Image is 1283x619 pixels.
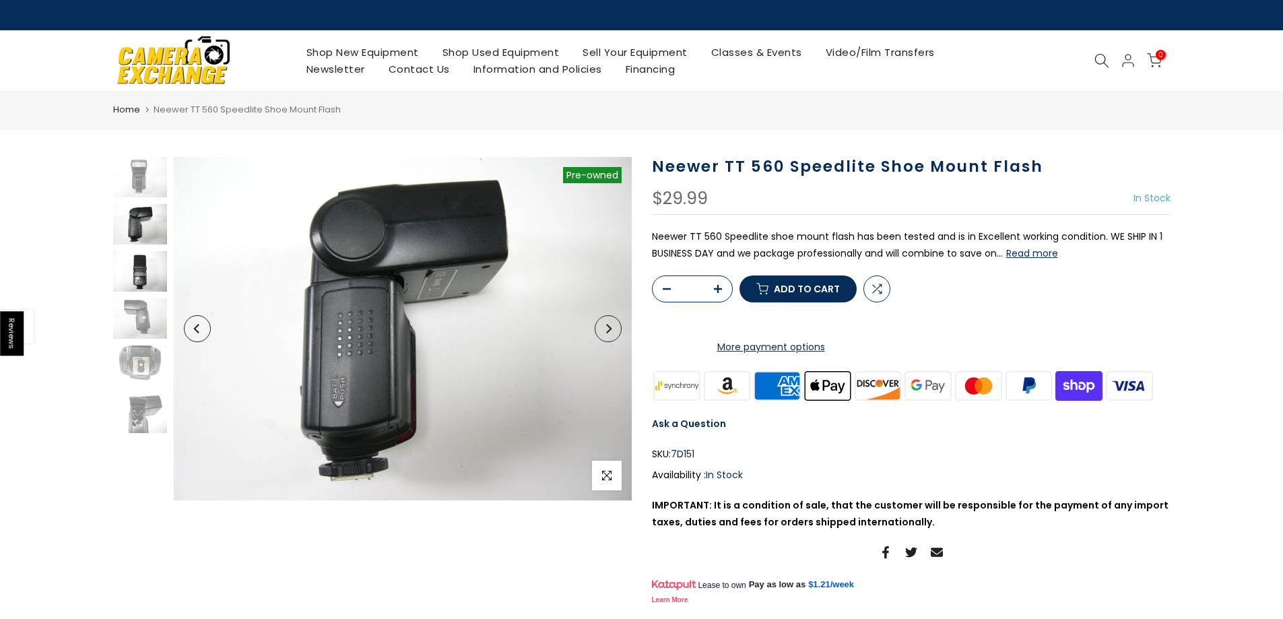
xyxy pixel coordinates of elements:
[614,61,687,77] a: Financing
[652,446,1171,463] div: SKU:
[808,579,854,591] a: $1.21/week
[652,157,1171,176] h1: Neewer TT 560 Speedlite Shoe Mount Flash
[699,44,814,61] a: Classes & Events
[671,446,694,463] span: 7D151
[698,580,746,591] span: Lease to own
[113,346,167,386] img: Neewer TT 560 Speedlite Shoe Mount Flash Flash Units and Accessories - Shoe Mount Flash Units Nee...
[652,596,688,604] a: Learn More
[880,544,892,560] a: Share on Facebook
[595,315,622,342] button: Next
[953,369,1004,402] img: master
[461,61,614,77] a: Information and Policies
[571,44,700,61] a: Sell Your Equipment
[749,579,806,591] span: Pay as low as
[652,417,726,430] a: Ask a Question
[652,369,702,402] img: synchrony
[1104,369,1154,402] img: visa
[1156,50,1166,60] span: 0
[1006,247,1058,259] button: Read more
[702,369,752,402] img: amazon payments
[113,393,167,433] img: Neewer TT 560 Speedlite Shoe Mount Flash Flash Units and Accessories - Shoe Mount Flash Units Nee...
[903,369,954,402] img: google pay
[774,284,840,294] span: Add to cart
[113,298,167,339] img: Neewer TT 560 Speedlite Shoe Mount Flash Flash Units and Accessories - Shoe Mount Flash Units Nee...
[294,44,430,61] a: Shop New Equipment
[294,61,376,77] a: Newsletter
[430,44,571,61] a: Shop Used Equipment
[376,61,461,77] a: Contact Us
[1004,369,1054,402] img: paypal
[113,103,140,117] a: Home
[113,157,167,197] img: Neewer TT 560 Speedlite Shoe Mount Flash Flash Units and Accessories - Shoe Mount Flash Units Nee...
[1133,191,1171,205] span: In Stock
[652,498,1169,529] strong: IMPORTANT: It is a condition of sale, that the customer will be responsible for the payment of an...
[739,275,857,302] button: Add to cart
[706,468,743,482] span: In Stock
[1147,53,1162,68] a: 0
[905,544,917,560] a: Share on Twitter
[814,44,946,61] a: Video/Film Transfers
[652,190,708,207] div: $29.99
[174,157,632,500] img: Neewer TT 560 Speedlite Shoe Mount Flash Flash Units and Accessories - Shoe Mount Flash Units Nee...
[652,339,890,356] a: More payment options
[154,103,341,116] span: Neewer TT 560 Speedlite Shoe Mount Flash
[931,544,943,560] a: Share on Email
[184,315,211,342] button: Previous
[1054,369,1105,402] img: shopify pay
[113,204,167,245] img: Neewer TT 560 Speedlite Shoe Mount Flash Flash Units and Accessories - Shoe Mount Flash Units Nee...
[752,369,803,402] img: american express
[113,251,167,292] img: Neewer TT 560 Speedlite Shoe Mount Flash Flash Units and Accessories - Shoe Mount Flash Units Nee...
[652,467,1171,484] div: Availability :
[802,369,853,402] img: apple pay
[652,228,1171,262] p: Neewer TT 560 Speedlite shoe mount flash has been tested and is in Excellent working condition. W...
[853,369,903,402] img: discover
